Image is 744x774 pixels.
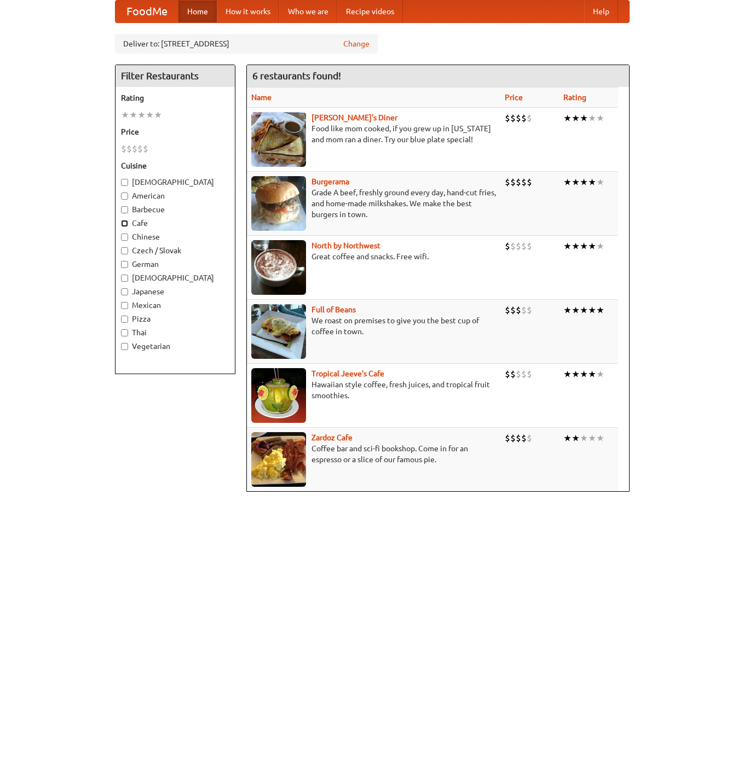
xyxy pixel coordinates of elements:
[596,304,604,316] li: ★
[521,432,527,444] li: $
[251,187,496,220] p: Grade A beef, freshly ground every day, hand-cut fries, and home-made milkshakes. We make the bes...
[121,245,229,256] label: Czech / Slovak
[251,432,306,487] img: zardoz.jpg
[116,65,235,87] h4: Filter Restaurants
[505,176,510,188] li: $
[572,112,580,124] li: ★
[251,315,496,337] p: We roast on premises to give you the best cup of coffee in town.
[527,432,532,444] li: $
[563,112,572,124] li: ★
[527,304,532,316] li: $
[584,1,618,22] a: Help
[580,304,588,316] li: ★
[516,368,521,380] li: $
[521,112,527,124] li: $
[588,176,596,188] li: ★
[116,1,178,22] a: FoodMe
[251,304,306,359] img: beans.jpg
[312,305,356,314] a: Full of Beans
[121,288,128,295] input: Japanese
[251,123,496,145] p: Food like mom cooked, if you grew up in [US_STATE] and mom ran a diner. Try our blue plate special!
[251,368,306,423] img: jeeves.jpg
[510,240,516,252] li: $
[252,71,341,81] ng-pluralize: 6 restaurants found!
[126,143,132,155] li: $
[121,329,128,336] input: Thai
[121,247,128,254] input: Czech / Slovak
[251,379,496,401] p: Hawaiian style coffee, fresh juices, and tropical fruit smoothies.
[510,304,516,316] li: $
[596,432,604,444] li: ★
[178,1,217,22] a: Home
[121,231,229,242] label: Chinese
[588,304,596,316] li: ★
[510,432,516,444] li: $
[121,300,229,311] label: Mexican
[154,109,162,121] li: ★
[527,240,532,252] li: $
[572,240,580,252] li: ★
[588,240,596,252] li: ★
[516,112,521,124] li: $
[121,143,126,155] li: $
[572,432,580,444] li: ★
[505,93,523,102] a: Price
[580,112,588,124] li: ★
[121,218,229,229] label: Cafe
[121,313,229,324] label: Pizza
[121,92,229,103] h5: Rating
[505,112,510,124] li: $
[121,204,229,215] label: Barbecue
[580,432,588,444] li: ★
[137,143,143,155] li: $
[516,176,521,188] li: $
[572,304,580,316] li: ★
[521,304,527,316] li: $
[146,109,154,121] li: ★
[121,206,128,213] input: Barbecue
[596,176,604,188] li: ★
[121,234,128,241] input: Chinese
[137,109,146,121] li: ★
[251,176,306,231] img: burgerama.jpg
[596,240,604,252] li: ★
[527,368,532,380] li: $
[121,343,128,350] input: Vegetarian
[516,240,521,252] li: $
[217,1,279,22] a: How it works
[121,286,229,297] label: Japanese
[596,368,604,380] li: ★
[516,304,521,316] li: $
[121,275,128,282] input: [DEMOGRAPHIC_DATA]
[510,176,516,188] li: $
[312,369,384,378] a: Tropical Jeeve's Cafe
[251,240,306,295] img: north.jpg
[563,368,572,380] li: ★
[312,113,397,122] b: [PERSON_NAME]'s Diner
[505,304,510,316] li: $
[580,176,588,188] li: ★
[312,241,380,250] a: North by Northwest
[527,176,532,188] li: $
[121,302,128,309] input: Mexican
[596,112,604,124] li: ★
[312,177,349,186] b: Burgerama
[510,112,516,124] li: $
[343,38,370,49] a: Change
[516,432,521,444] li: $
[505,432,510,444] li: $
[251,251,496,262] p: Great coffee and snacks. Free wifi.
[563,304,572,316] li: ★
[121,261,128,268] input: German
[312,433,353,442] a: Zardoz Cafe
[121,316,128,323] input: Pizza
[251,443,496,465] p: Coffee bar and sci-fi bookshop. Come in for an espresso or a slice of our famous pie.
[115,34,378,54] div: Deliver to: [STREET_ADDRESS]
[279,1,337,22] a: Who we are
[121,193,128,200] input: American
[580,368,588,380] li: ★
[132,143,137,155] li: $
[143,143,148,155] li: $
[505,368,510,380] li: $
